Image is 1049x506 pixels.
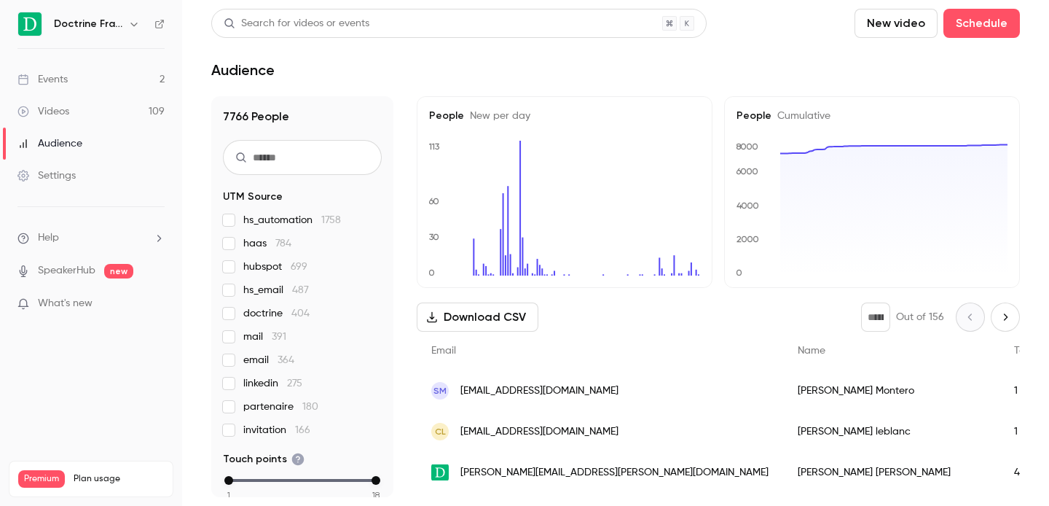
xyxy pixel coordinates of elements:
[428,268,435,278] text: 0
[223,108,382,125] h1: 7766 People
[435,425,446,438] span: cl
[736,109,1007,123] h5: People
[460,465,769,480] span: [PERSON_NAME][EMAIL_ADDRESS][PERSON_NAME][DOMAIN_NAME]
[243,423,310,437] span: invitation
[278,355,294,365] span: 364
[272,332,286,342] span: 391
[783,411,999,452] div: [PERSON_NAME] leblanc
[243,376,302,391] span: linkedin
[460,424,618,440] span: [EMAIL_ADDRESS][DOMAIN_NAME]
[18,12,42,36] img: Doctrine France
[243,306,310,321] span: doctrine
[896,310,944,324] p: Out of 156
[243,213,341,227] span: hs_automation
[991,303,1020,332] button: Next page
[431,464,449,481] img: doctrine.fr
[224,476,233,485] div: min
[54,17,122,31] h6: Doctrine France
[74,473,164,485] span: Plan usage
[292,285,309,295] span: 487
[429,109,700,123] h5: People
[17,136,82,151] div: Audience
[783,452,999,493] div: [PERSON_NAME] [PERSON_NAME]
[17,168,76,183] div: Settings
[243,260,307,274] span: hubspot
[429,232,439,242] text: 30
[736,141,758,152] text: 8000
[372,489,380,502] span: 18
[147,297,165,311] iframe: Noticeable Trigger
[854,9,938,38] button: New video
[243,400,318,414] span: partenaire
[275,238,291,249] span: 784
[223,452,305,467] span: Touch points
[243,283,309,297] span: hs_email
[17,72,68,87] div: Events
[783,370,999,411] div: [PERSON_NAME] Montero
[243,353,294,367] span: email
[38,230,59,246] span: Help
[428,196,439,206] text: 60
[736,234,759,244] text: 2000
[798,346,825,356] span: Name
[321,215,341,225] span: 1758
[428,141,440,152] text: 113
[736,268,742,278] text: 0
[287,378,302,389] span: 275
[464,111,530,121] span: New per day
[38,296,93,311] span: What's new
[38,263,95,279] a: SpeakerHub
[431,346,456,356] span: Email
[736,201,759,211] text: 4000
[104,264,133,279] span: new
[433,384,447,397] span: SM
[243,330,286,344] span: mail
[227,489,230,502] span: 1
[17,104,69,119] div: Videos
[771,111,830,121] span: Cumulative
[417,303,538,332] button: Download CSV
[223,190,283,204] span: UTM Source
[291,262,307,272] span: 699
[736,166,758,176] text: 6000
[372,476,380,485] div: max
[224,16,369,31] div: Search for videos or events
[17,230,165,246] li: help-dropdown-opener
[291,308,310,319] span: 404
[295,425,310,435] span: 166
[302,402,318,412] span: 180
[943,9,1020,38] button: Schedule
[211,61,275,79] h1: Audience
[460,384,618,399] span: [EMAIL_ADDRESS][DOMAIN_NAME]
[243,236,291,251] span: haas
[18,470,65,488] span: Premium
